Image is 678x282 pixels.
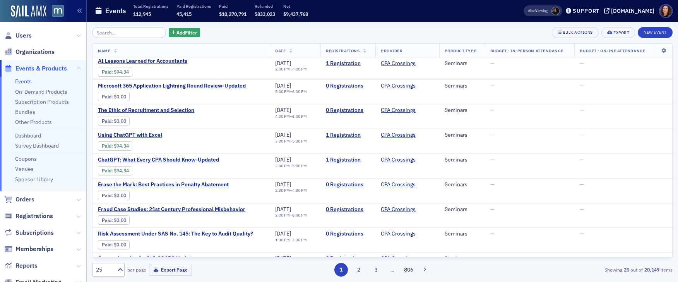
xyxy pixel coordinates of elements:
[326,48,360,53] span: Registrations
[381,255,416,262] a: CPA Crossings
[15,132,41,139] a: Dashboard
[381,181,430,188] span: CPA Crossings
[326,60,370,67] a: 1 Registration
[638,27,673,38] button: New Event
[326,107,370,114] a: 0 Registrations
[275,89,307,94] div: –
[4,229,54,237] a: Subscriptions
[445,83,479,89] div: Seminars
[15,142,59,149] a: Survey Dashboard
[580,48,645,53] span: Budget - Online Attendance
[604,8,657,14] button: [DOMAIN_NAME]
[98,181,229,188] a: Erase the Mark: Best Practices in Penalty Abatement
[275,131,291,138] span: [DATE]
[4,212,53,220] a: Registrations
[98,255,228,262] a: Comprehensive Audit & SSARS Update
[102,118,114,124] span: :
[580,131,584,138] span: —
[292,187,307,193] time: 4:30 PM
[381,255,430,262] span: CPA Crossings
[551,7,560,15] span: Lauren McDonough
[445,107,479,114] div: Seminars
[381,206,430,213] span: CPA Crossings
[114,168,129,174] span: $94.34
[580,230,584,237] span: —
[98,206,245,213] a: Fraud Case Studies: 21st Century Professional Misbehavior
[4,31,32,40] a: Users
[292,163,307,169] time: 5:00 PM
[563,30,593,34] div: Bulk Actions
[292,138,307,144] time: 5:30 PM
[381,206,416,213] a: CPA Crossings
[275,163,307,169] div: –
[580,82,584,89] span: —
[176,11,192,17] span: 45,415
[326,255,370,262] a: 0 Registrations
[98,58,228,65] a: AI Lessons Learned for Accountants
[4,261,38,270] a: Reports
[102,217,111,223] a: Paid
[326,230,370,237] a: 0 Registrations
[102,193,114,198] span: :
[15,155,37,162] a: Coupons
[219,3,247,9] p: Paid
[15,212,53,220] span: Registrations
[275,206,291,213] span: [DATE]
[445,132,479,139] div: Seminars
[102,69,111,75] a: Paid
[98,107,228,114] a: The Ethic of Recruitment and Selection
[275,138,290,144] time: 3:30 PM
[381,107,430,114] span: CPA Crossings
[445,181,479,188] div: Seminars
[169,28,200,38] button: AddFilter
[102,118,111,124] a: Paid
[275,163,290,169] time: 3:00 PM
[580,156,584,163] span: —
[176,29,197,36] span: Add Filter
[445,156,479,163] div: Seminars
[601,27,635,38] button: Export
[255,11,275,17] span: $833,023
[381,83,430,89] span: CPA Crossings
[275,188,307,193] div: –
[334,263,348,277] button: 1
[102,143,111,149] a: Paid
[275,230,291,237] span: [DATE]
[102,168,114,174] span: :
[326,132,370,139] a: 1 Registration
[275,237,290,242] time: 1:30 PM
[490,206,495,213] span: —
[114,193,126,198] span: $0.00
[275,139,307,144] div: –
[102,94,111,100] a: Paid
[490,156,495,163] span: —
[381,83,416,89] a: CPA Crossings
[98,83,246,89] span: Microsoft 365 Application Lightning Round Review-Updated
[15,64,67,73] span: Events & Products
[98,132,228,139] span: Using ChatGPT with Excel
[15,48,55,56] span: Organizations
[275,114,307,119] div: –
[580,181,584,188] span: —
[98,191,130,200] div: Paid: 0 - $0
[292,212,307,218] time: 6:00 PM
[275,60,291,67] span: [DATE]
[102,242,111,248] a: Paid
[11,5,46,18] img: SailAMX
[381,60,416,67] a: CPA Crossings
[445,48,476,53] span: Product Type
[613,31,629,35] div: Export
[114,143,129,149] span: $94.34
[98,230,253,237] span: Risk Assessment Under SAS No. 145: The Key to Audit Quality?
[490,131,495,138] span: —
[580,60,584,67] span: —
[381,48,402,53] span: Provider
[127,266,146,273] label: per page
[98,215,130,225] div: Paid: 0 - $0
[490,48,563,53] span: Budget - In-Person Attendance
[15,98,69,105] a: Subscription Products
